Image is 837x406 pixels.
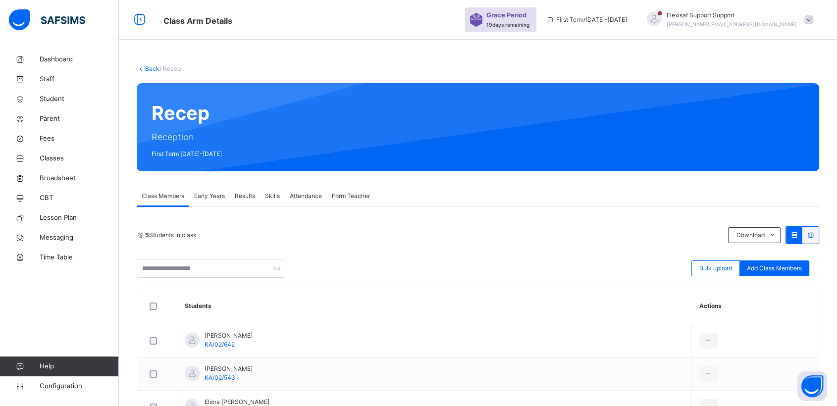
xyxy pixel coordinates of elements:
[145,65,159,72] a: Back
[163,16,232,26] span: Class Arm Details
[205,364,253,373] span: [PERSON_NAME]
[290,192,322,201] span: Attendance
[40,153,119,163] span: Classes
[9,9,85,30] img: safsims
[40,173,119,183] span: Broadsheet
[205,331,253,340] span: [PERSON_NAME]
[40,54,119,64] span: Dashboard
[692,288,819,324] th: Actions
[699,264,732,273] span: Bulk upload
[486,22,529,28] span: 19 days remaining
[40,213,119,223] span: Lesson Plan
[177,288,692,324] th: Students
[797,371,827,401] button: Open asap
[747,264,802,273] span: Add Class Members
[145,231,149,239] b: 5
[235,192,255,201] span: Results
[40,134,119,144] span: Fees
[736,231,764,240] span: Download
[40,381,118,391] span: Configuration
[40,233,119,243] span: Messaging
[40,114,119,124] span: Parent
[265,192,280,201] span: Skills
[332,192,370,201] span: Form Teacher
[205,374,235,381] span: KA/02/543
[486,10,526,20] span: Grace Period
[637,11,818,29] div: Flexisaf Support Support
[667,11,797,20] span: Flexisaf Support Support
[40,193,119,203] span: CBT
[205,341,235,348] span: KA/02/642
[40,94,119,104] span: Student
[159,65,184,72] span: / Recep .
[40,253,119,262] span: Time Table
[667,21,797,27] span: [PERSON_NAME][EMAIL_ADDRESS][DOMAIN_NAME]
[194,192,225,201] span: Early Years
[40,361,118,371] span: Help
[145,231,196,240] span: Students in class
[40,74,119,84] span: Staff
[546,15,627,24] span: session/term information
[470,13,482,27] img: sticker-purple.71386a28dfed39d6af7621340158ba97.svg
[142,192,184,201] span: Class Members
